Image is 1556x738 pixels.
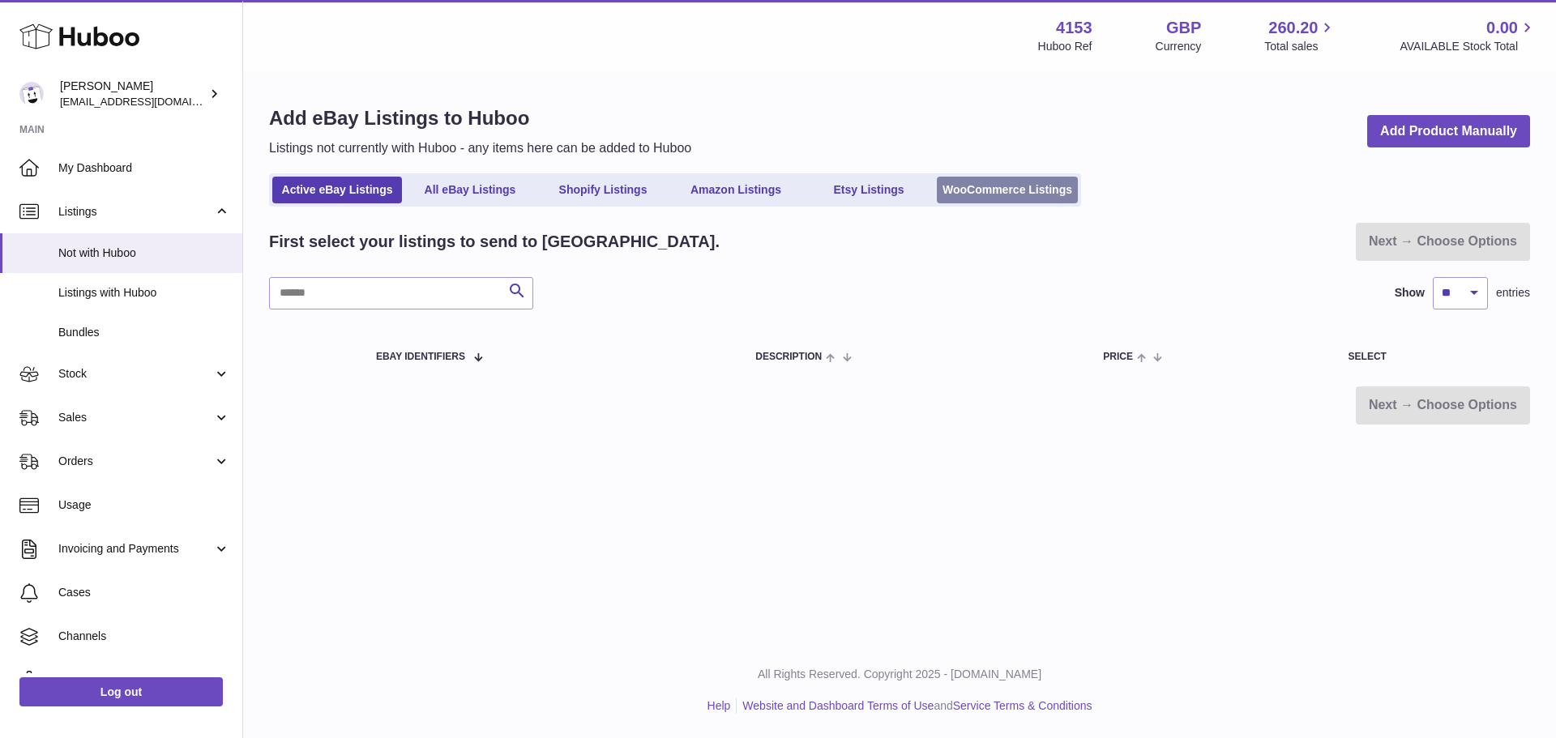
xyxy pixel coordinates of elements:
a: All eBay Listings [405,177,535,203]
a: Shopify Listings [538,177,668,203]
span: Orders [58,454,213,469]
span: Stock [58,366,213,382]
span: Usage [58,497,230,513]
h1: Add eBay Listings to Huboo [269,105,691,131]
span: Listings [58,204,213,220]
span: Invoicing and Payments [58,541,213,557]
label: Show [1395,285,1425,301]
span: entries [1496,285,1530,301]
span: 0.00 [1486,17,1518,39]
span: My Dashboard [58,160,230,176]
span: Cases [58,585,230,600]
h2: First select your listings to send to [GEOGRAPHIC_DATA]. [269,231,720,253]
a: Service Terms & Conditions [953,699,1092,712]
div: Select [1349,352,1514,362]
span: eBay Identifiers [376,352,465,362]
span: Description [755,352,822,362]
a: Active eBay Listings [272,177,402,203]
div: [PERSON_NAME] [60,79,206,109]
span: Bundles [58,325,230,340]
a: Etsy Listings [804,177,934,203]
span: Sales [58,410,213,425]
span: Price [1103,352,1133,362]
li: and [737,698,1092,714]
p: Listings not currently with Huboo - any items here can be added to Huboo [269,139,691,157]
p: All Rights Reserved. Copyright 2025 - [DOMAIN_NAME] [256,667,1543,682]
a: Help [707,699,731,712]
a: 260.20 Total sales [1264,17,1336,54]
a: Log out [19,677,223,706]
span: AVAILABLE Stock Total [1400,39,1537,54]
span: 260.20 [1268,17,1318,39]
div: Huboo Ref [1038,39,1092,54]
span: Channels [58,629,230,644]
img: sales@kasefilters.com [19,82,44,106]
span: Listings with Huboo [58,285,230,301]
a: 0.00 AVAILABLE Stock Total [1400,17,1537,54]
a: Amazon Listings [671,177,801,203]
a: Add Product Manually [1367,115,1530,148]
span: Total sales [1264,39,1336,54]
a: Website and Dashboard Terms of Use [742,699,934,712]
strong: GBP [1166,17,1201,39]
span: Not with Huboo [58,245,230,261]
strong: 4153 [1056,17,1092,39]
div: Currency [1156,39,1202,54]
span: Settings [58,672,230,688]
a: WooCommerce Listings [937,177,1078,203]
span: [EMAIL_ADDRESS][DOMAIN_NAME] [60,95,238,108]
